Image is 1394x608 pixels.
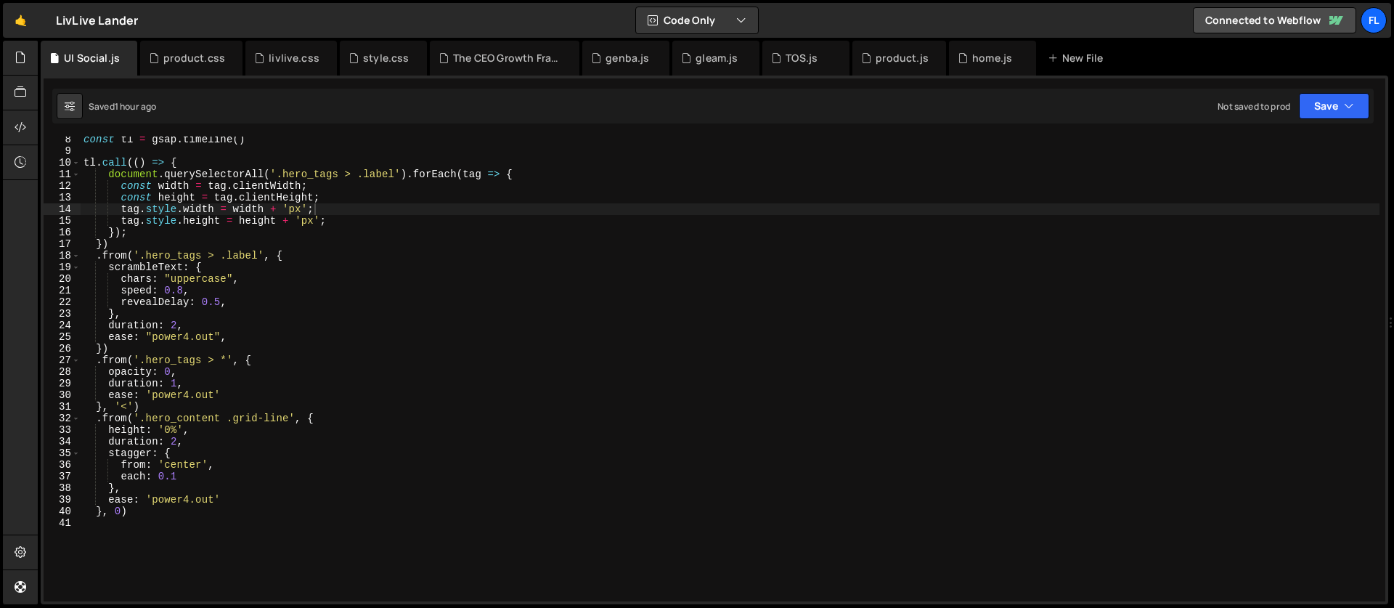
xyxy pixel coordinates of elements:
div: 21 [44,285,81,296]
div: livlive.css [269,51,319,65]
div: 30 [44,389,81,401]
div: 41 [44,517,81,529]
div: 32 [44,413,81,424]
div: 1 hour ago [115,100,157,113]
div: 27 [44,354,81,366]
div: 10 [44,157,81,169]
div: 18 [44,250,81,262]
div: 28 [44,366,81,378]
div: 20 [44,273,81,285]
div: 9 [44,145,81,157]
div: 24 [44,320,81,331]
div: 40 [44,506,81,517]
div: 13 [44,192,81,203]
div: product.css [163,51,225,65]
div: 23 [44,308,81,320]
div: 36 [44,459,81,471]
div: 8 [44,134,81,145]
div: 14 [44,203,81,215]
a: Fl [1361,7,1387,33]
div: 12 [44,180,81,192]
div: TOS.js [786,51,818,65]
div: 31 [44,401,81,413]
div: 38 [44,482,81,494]
div: 16 [44,227,81,238]
div: 34 [44,436,81,447]
div: product.js [876,51,929,65]
div: 26 [44,343,81,354]
div: 11 [44,169,81,180]
div: 33 [44,424,81,436]
div: 17 [44,238,81,250]
div: Not saved to prod [1218,100,1290,113]
button: Save [1299,93,1369,119]
a: 🤙 [3,3,38,38]
button: Code Only [636,7,758,33]
div: 37 [44,471,81,482]
div: Saved [89,100,156,113]
div: New File [1048,51,1109,65]
div: The CEO Growth Framework.js [453,51,562,65]
div: UI Social.js [64,51,120,65]
div: 25 [44,331,81,343]
div: 29 [44,378,81,389]
div: genba.js [606,51,649,65]
div: 15 [44,215,81,227]
div: 19 [44,262,81,273]
div: LivLive Lander [56,12,138,29]
div: 22 [44,296,81,308]
div: 39 [44,494,81,506]
div: 35 [44,447,81,459]
div: gleam.js [696,51,738,65]
div: home.js [972,51,1012,65]
div: style.css [363,51,409,65]
a: Connected to Webflow [1193,7,1356,33]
